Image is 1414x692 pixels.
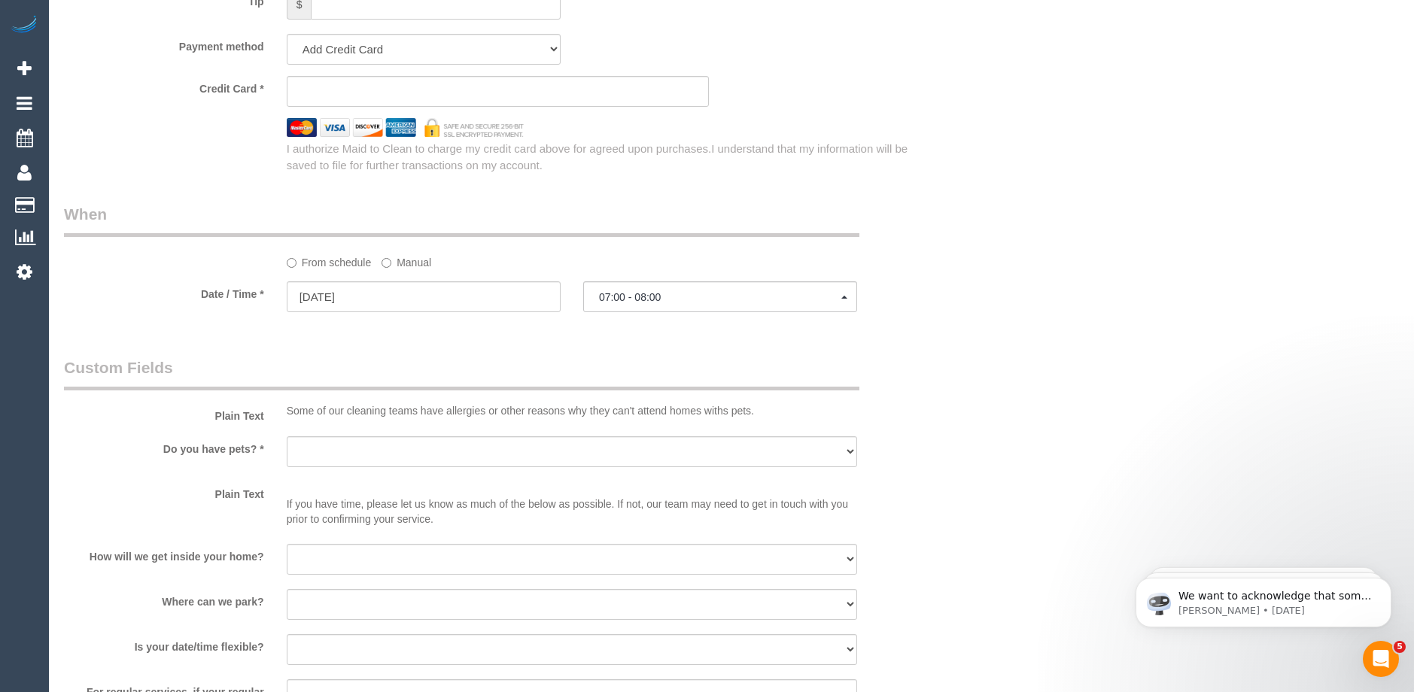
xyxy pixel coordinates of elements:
label: From schedule [287,250,372,270]
legend: Custom Fields [64,357,859,390]
input: DD/MM/YYYY [287,281,561,312]
span: We want to acknowledge that some users may be experiencing lag or slower performance in our softw... [65,44,259,250]
span: 5 [1394,641,1406,653]
label: Payment method [53,34,275,54]
label: Date / Time * [53,281,275,302]
label: Where can we park? [53,589,275,609]
iframe: Intercom notifications message [1113,546,1414,651]
p: Message from Ellie, sent 6d ago [65,58,260,71]
label: Plain Text [53,481,275,502]
label: Credit Card * [53,76,275,96]
img: credit cards [275,118,535,137]
label: Is your date/time flexible? [53,634,275,654]
label: How will we get inside your home? [53,544,275,564]
span: I understand that my information will be saved to file for further transactions on my account. [287,142,908,171]
img: Automaid Logo [9,15,39,36]
label: Manual [382,250,431,270]
label: Plain Text [53,403,275,423]
div: I authorize Maid to Clean to charge my credit card above for agreed upon purchases. [275,141,943,173]
label: Do you have pets? * [53,436,275,457]
span: 07:00 - 08:00 [599,291,841,303]
p: Some of our cleaning teams have allergies or other reasons why they can't attend homes withs pets. [287,403,857,418]
p: If you have time, please let us know as much of the below as possible. If not, our team may need ... [287,481,857,527]
button: 07:00 - 08:00 [583,281,857,312]
input: From schedule [287,258,296,268]
iframe: Intercom live chat [1363,641,1399,677]
input: Manual [382,258,391,268]
iframe: Secure card payment input frame [300,84,696,98]
legend: When [64,203,859,237]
